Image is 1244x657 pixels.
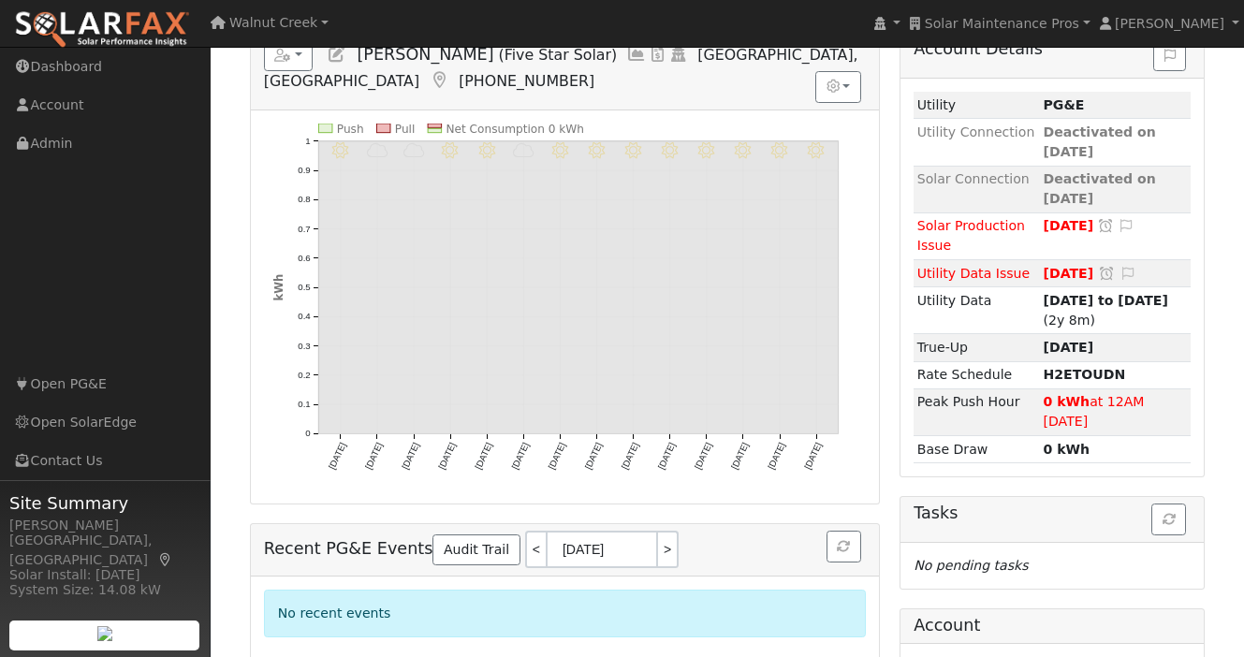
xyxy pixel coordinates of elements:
[667,45,688,64] a: Login As (last 10/11/2025 3:41:41 PM)
[802,441,824,471] text: [DATE]
[298,399,310,409] text: 0.1
[436,441,458,471] text: [DATE]
[298,341,310,351] text: 0.3
[658,531,679,568] a: >
[327,441,348,471] text: [DATE]
[1044,124,1156,159] span: Deactivated on [DATE]
[1044,293,1168,328] span: (2y 8m)
[429,71,449,90] a: Map
[1118,219,1134,232] i: Edit Issue
[619,441,640,471] text: [DATE]
[400,441,421,471] text: [DATE]
[432,534,520,566] a: Audit Trail
[647,45,667,64] a: Bills
[1153,39,1186,71] button: Issue History
[1044,367,1126,382] strong: G
[917,124,1035,139] span: Utility Connection
[693,441,714,471] text: [DATE]
[337,123,364,136] text: Push
[1044,442,1090,457] strong: 0 kWh
[271,274,285,301] text: kWh
[1044,394,1090,409] strong: 0 kWh
[729,441,751,471] text: [DATE]
[305,136,310,146] text: 1
[1151,504,1186,535] button: Refresh
[1044,340,1094,355] strong: [DATE]
[157,552,174,567] a: Map
[914,39,1191,59] h5: Account Details
[1044,218,1094,233] span: [DATE]
[499,46,618,64] span: (Five Star Solar)
[914,504,1191,523] h5: Tasks
[766,441,787,471] text: [DATE]
[626,45,647,64] a: Multi-Series Graph
[357,45,493,64] span: [PERSON_NAME]
[917,266,1030,281] span: Utility Data Issue
[264,590,866,637] div: No recent events
[97,626,112,641] img: retrieve
[914,334,1040,361] td: True-Up
[1044,97,1085,112] strong: ID: 16104089, authorized: 01/30/25
[925,16,1079,31] span: Solar Maintenance Pros
[914,361,1040,388] td: Rate Schedule
[582,441,604,471] text: [DATE]
[914,436,1040,463] td: Base Draw
[914,92,1040,119] td: Utility
[395,123,416,136] text: Pull
[327,45,347,64] a: Edit User (25472)
[914,388,1040,435] td: Peak Push Hour
[459,72,594,90] span: [PHONE_NUMBER]
[914,558,1028,573] i: No pending tasks
[9,580,200,600] div: System Size: 14.08 kW
[298,370,310,380] text: 0.2
[509,441,531,471] text: [DATE]
[473,441,494,471] text: [DATE]
[914,287,1040,334] td: Utility Data
[1097,218,1114,233] a: Snooze this issue
[298,253,310,263] text: 0.6
[14,10,190,50] img: SolarFax
[9,565,200,585] div: Solar Install: [DATE]
[298,165,310,175] text: 0.9
[446,123,584,136] text: Net Consumption 0 kWh
[305,428,310,438] text: 0
[298,224,310,234] text: 0.7
[9,516,200,535] div: [PERSON_NAME]
[827,531,861,562] button: Refresh
[1044,171,1156,206] span: Deactivated on [DATE]
[1115,16,1224,31] span: [PERSON_NAME]
[1044,266,1094,281] span: [DATE]
[1098,266,1115,281] a: Snooze this issue
[363,441,385,471] text: [DATE]
[914,616,980,635] h5: Account
[917,171,1030,186] span: Solar Connection
[298,282,310,292] text: 0.5
[298,311,311,321] text: 0.4
[1120,267,1136,280] i: Edit Issue
[546,441,567,471] text: [DATE]
[9,531,200,570] div: [GEOGRAPHIC_DATA], [GEOGRAPHIC_DATA]
[656,441,678,471] text: [DATE]
[264,531,866,568] h5: Recent PG&E Events
[525,531,546,568] a: <
[917,218,1025,253] span: Solar Production Issue
[1044,293,1168,308] strong: [DATE] to [DATE]
[298,194,310,204] text: 0.8
[229,15,317,30] span: Walnut Creek
[9,490,200,516] span: Site Summary
[1040,388,1191,435] td: at 12AM [DATE]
